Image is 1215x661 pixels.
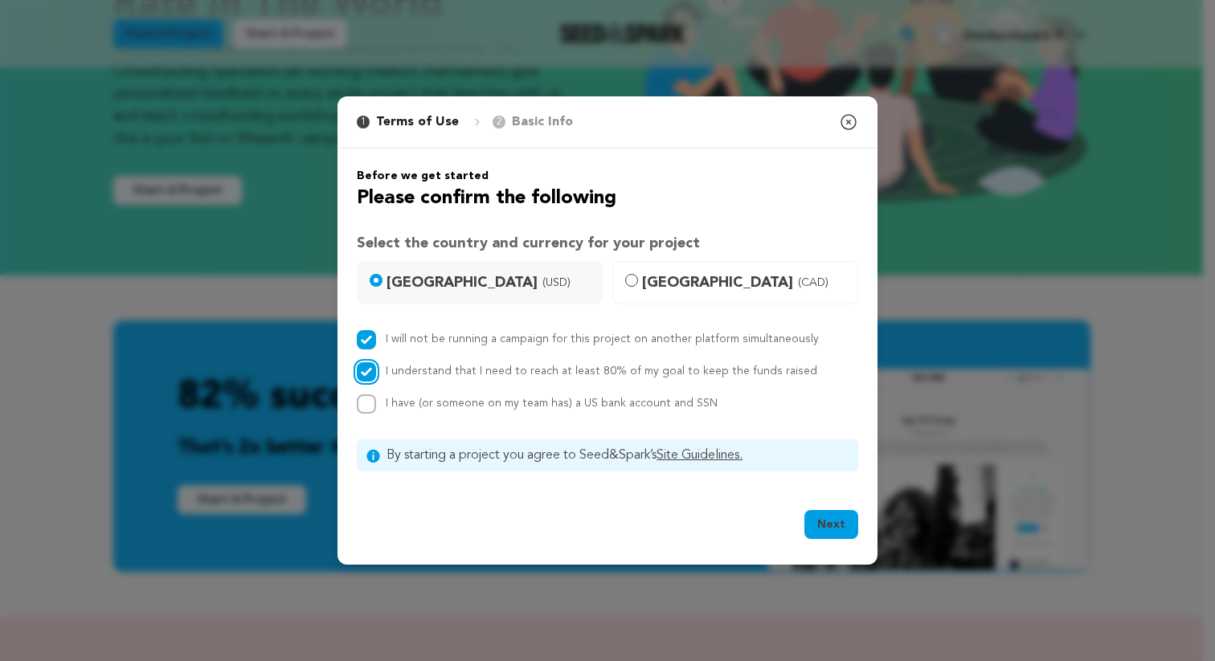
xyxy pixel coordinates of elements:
label: I understand that I need to reach at least 80% of my goal to keep the funds raised [386,365,817,377]
p: Terms of Use [376,112,459,132]
h3: Select the country and currency for your project [357,232,858,255]
span: 2 [493,116,505,129]
span: [GEOGRAPHIC_DATA] [642,271,848,294]
span: (USD) [542,275,571,291]
h6: Before we get started [357,168,858,184]
p: Basic Info [512,112,573,132]
h2: Please confirm the following [357,184,858,213]
button: Next [804,510,858,539]
span: (CAD) [798,275,828,291]
span: 1 [357,116,370,129]
span: By starting a project you agree to Seed&Spark’s [387,446,849,465]
label: I will not be running a campaign for this project on another platform simultaneously [386,333,819,345]
a: Site Guidelines. [657,449,742,462]
span: I have (or someone on my team has) a US bank account and SSN [386,398,718,409]
span: [GEOGRAPHIC_DATA] [387,271,592,294]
